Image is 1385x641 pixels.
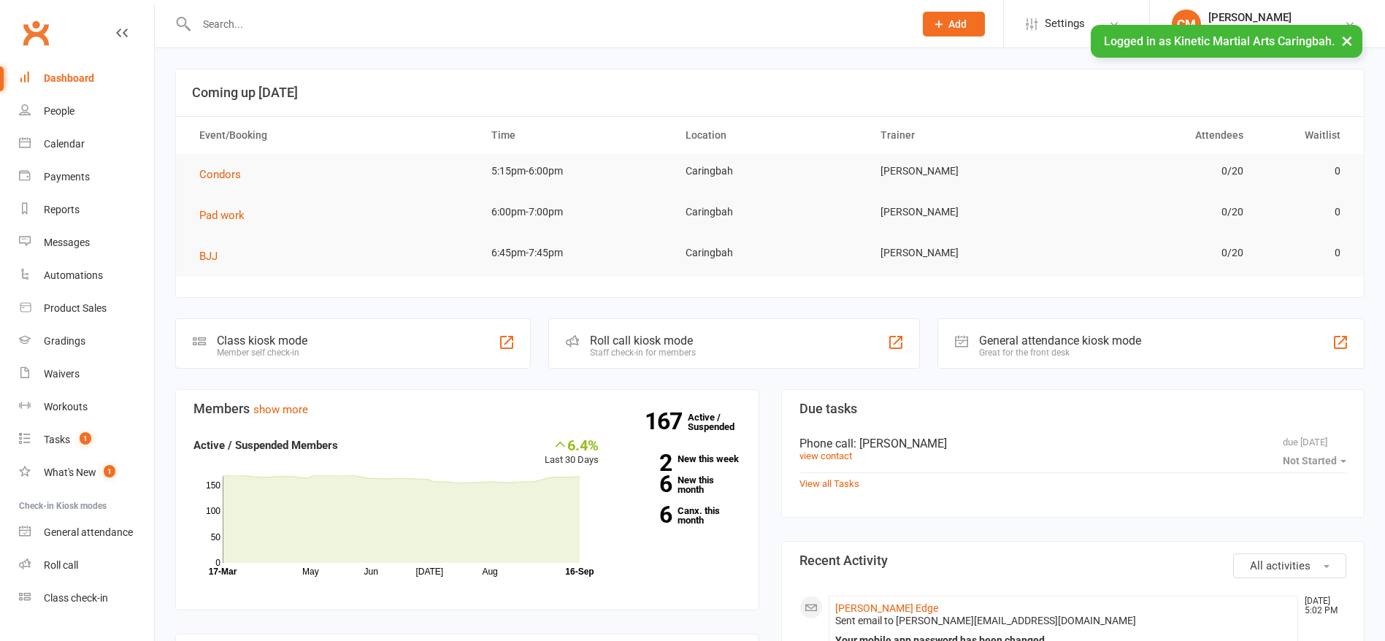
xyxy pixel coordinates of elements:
[478,154,672,188] td: 5:15pm-6:00pm
[44,368,80,380] div: Waivers
[44,171,90,183] div: Payments
[1062,154,1256,188] td: 0/20
[44,467,96,478] div: What's New
[19,549,154,582] a: Roll call
[193,402,741,416] h3: Members
[44,72,94,84] div: Dashboard
[621,504,672,526] strong: 6
[186,117,478,154] th: Event/Booking
[948,18,967,30] span: Add
[44,401,88,412] div: Workouts
[672,236,867,270] td: Caringbah
[867,195,1062,229] td: [PERSON_NAME]
[672,154,867,188] td: Caringbah
[1233,553,1346,578] button: All activities
[835,602,938,614] a: [PERSON_NAME] Edge
[867,236,1062,270] td: [PERSON_NAME]
[867,154,1062,188] td: [PERSON_NAME]
[199,247,228,265] button: BJJ
[19,358,154,391] a: Waivers
[44,204,80,215] div: Reports
[44,237,90,248] div: Messages
[19,292,154,325] a: Product Sales
[478,195,672,229] td: 6:00pm-7:00pm
[44,105,74,117] div: People
[19,95,154,128] a: People
[1257,236,1354,270] td: 0
[478,117,672,154] th: Time
[1172,9,1201,39] div: CM
[799,402,1347,416] h3: Due tasks
[80,432,91,445] span: 1
[867,117,1062,154] th: Trainer
[193,439,338,452] strong: Active / Suspended Members
[253,403,308,416] a: show more
[621,506,741,525] a: 6Canx. this month
[1257,195,1354,229] td: 0
[799,553,1347,568] h3: Recent Activity
[1045,7,1085,40] span: Settings
[835,615,1136,626] span: Sent email to [PERSON_NAME][EMAIL_ADDRESS][DOMAIN_NAME]
[853,437,947,450] span: : [PERSON_NAME]
[672,117,867,154] th: Location
[199,166,251,183] button: Condors
[799,450,852,461] a: view contact
[19,325,154,358] a: Gradings
[923,12,985,37] button: Add
[19,193,154,226] a: Reports
[979,348,1141,358] div: Great for the front desk
[621,475,741,494] a: 6New this month
[199,209,245,222] span: Pad work
[621,452,672,474] strong: 2
[1208,24,1344,37] div: Kinetic Martial Arts Caringbah
[672,195,867,229] td: Caringbah
[199,168,241,181] span: Condors
[44,592,108,604] div: Class check-in
[1062,195,1256,229] td: 0/20
[799,478,859,489] a: View all Tasks
[979,334,1141,348] div: General attendance kiosk mode
[217,334,307,348] div: Class kiosk mode
[44,138,85,150] div: Calendar
[199,250,218,263] span: BJJ
[1257,154,1354,188] td: 0
[19,259,154,292] a: Automations
[545,437,599,453] div: 6.4%
[19,128,154,161] a: Calendar
[19,423,154,456] a: Tasks 1
[645,410,688,432] strong: 167
[19,516,154,549] a: General attendance kiosk mode
[19,582,154,615] a: Class kiosk mode
[104,465,115,477] span: 1
[1208,11,1344,24] div: [PERSON_NAME]
[217,348,307,358] div: Member self check-in
[199,207,255,224] button: Pad work
[1334,25,1360,56] button: ×
[1062,117,1256,154] th: Attendees
[1250,559,1311,572] span: All activities
[621,473,672,495] strong: 6
[44,559,78,571] div: Roll call
[44,269,103,281] div: Automations
[799,437,1347,450] div: Phone call
[44,302,107,314] div: Product Sales
[545,437,599,468] div: Last 30 Days
[192,85,1348,100] h3: Coming up [DATE]
[621,454,741,464] a: 2New this week
[590,334,696,348] div: Roll call kiosk mode
[1257,117,1354,154] th: Waitlist
[1297,596,1346,615] time: [DATE] 5:02 PM
[478,236,672,270] td: 6:45pm-7:45pm
[1062,236,1256,270] td: 0/20
[192,14,904,34] input: Search...
[688,402,752,442] a: 167Active / Suspended
[19,391,154,423] a: Workouts
[44,526,133,538] div: General attendance
[19,226,154,259] a: Messages
[19,456,154,489] a: What's New1
[1104,34,1335,48] span: Logged in as Kinetic Martial Arts Caringbah.
[590,348,696,358] div: Staff check-in for members
[44,335,85,347] div: Gradings
[19,62,154,95] a: Dashboard
[19,161,154,193] a: Payments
